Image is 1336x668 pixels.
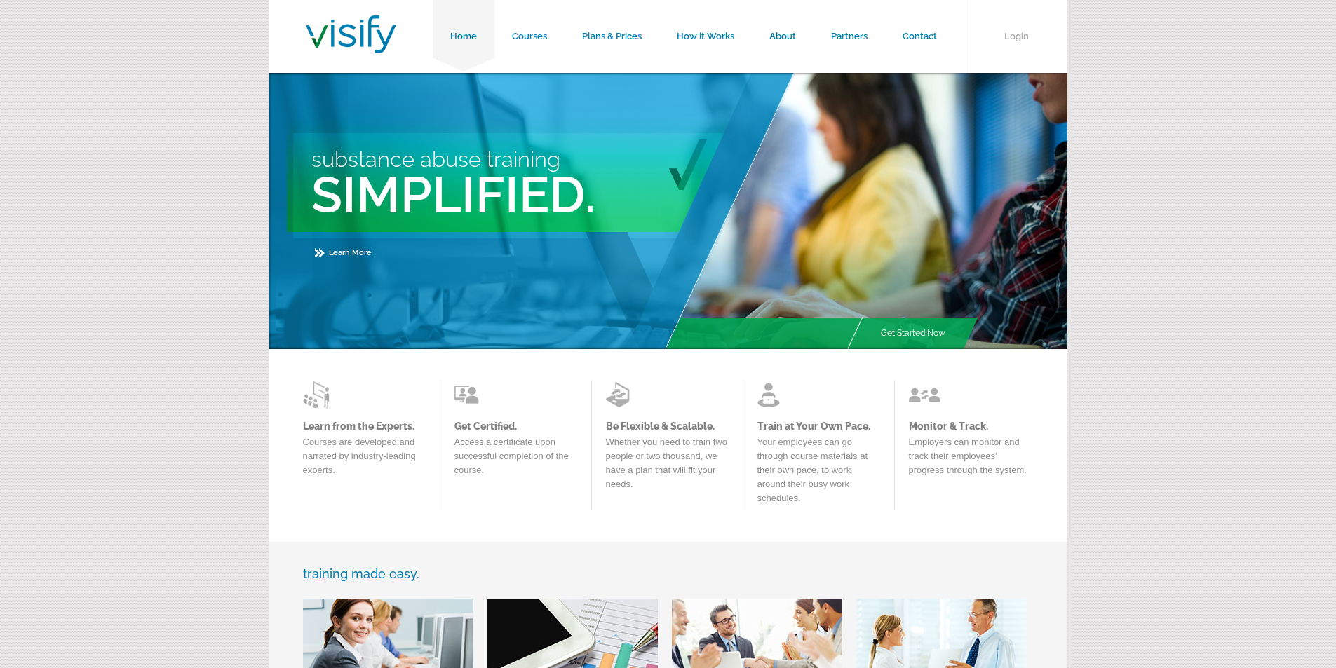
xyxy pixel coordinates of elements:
img: Learn from the Experts [454,381,486,409]
a: Learn More [315,248,372,257]
p: Courses are developed and narrated by industry-leading experts. [303,435,426,484]
a: Monitor & Track. [909,421,1032,432]
a: Learn from the Experts. [303,421,426,432]
a: Get Certified. [454,421,577,432]
p: Your employees can go through course materials at their own pace, to work around their busy work ... [757,435,880,512]
h2: Simplified. [311,165,798,224]
h3: Substance Abuse Training [311,146,798,172]
a: Get Started Now [863,318,963,349]
h3: training made easy. [303,566,1034,581]
img: Learn from the Experts [757,381,789,409]
img: Learn from the Experts [303,381,335,409]
img: Learn from the Experts [606,381,637,409]
a: Be Flexible & Scalable. [606,421,729,432]
a: Train at Your Own Pace. [757,421,880,432]
p: Access a certificate upon successful completion of the course. [454,435,577,484]
p: Whether you need to train two people or two thousand, we have a plan that will fit your needs. [606,435,729,498]
img: Learn from the Experts [909,381,940,409]
p: Employers can monitor and track their employees' progress through the system. [909,435,1032,484]
img: Main Image [663,73,1067,349]
a: Visify Training [306,37,396,57]
img: Visify Training [306,15,396,53]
